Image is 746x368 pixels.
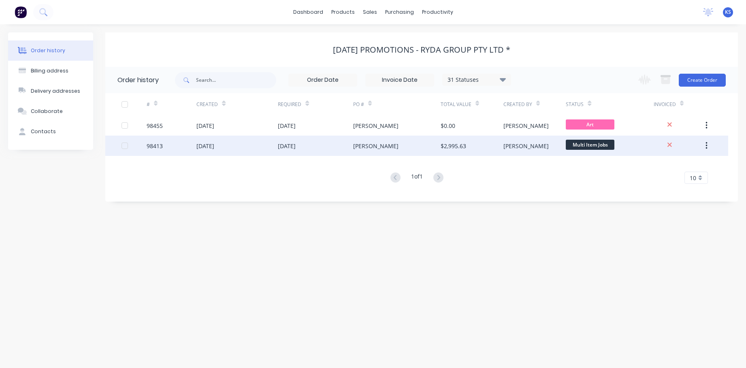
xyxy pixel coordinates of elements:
[566,93,653,115] div: Status
[441,121,455,130] div: $0.00
[654,101,676,108] div: Invoiced
[503,101,532,108] div: Created By
[196,93,278,115] div: Created
[147,121,163,130] div: 98455
[31,87,80,95] div: Delivery addresses
[8,81,93,101] button: Delivery addresses
[503,142,549,150] div: [PERSON_NAME]
[31,128,56,135] div: Contacts
[353,121,399,130] div: [PERSON_NAME]
[725,9,731,16] span: KS
[196,121,214,130] div: [DATE]
[366,74,434,86] input: Invoice Date
[333,45,510,55] div: [DATE] Promotions - Ryda Group Pty Ltd *
[359,6,381,18] div: sales
[503,121,549,130] div: [PERSON_NAME]
[679,74,726,87] button: Create Order
[278,121,296,130] div: [DATE]
[8,121,93,142] button: Contacts
[196,101,218,108] div: Created
[353,142,399,150] div: [PERSON_NAME]
[31,108,63,115] div: Collaborate
[566,119,614,130] span: Art
[8,101,93,121] button: Collaborate
[654,93,704,115] div: Invoiced
[8,40,93,61] button: Order history
[278,142,296,150] div: [DATE]
[196,72,276,88] input: Search...
[31,47,65,54] div: Order history
[441,93,503,115] div: Total Value
[117,75,159,85] div: Order history
[566,101,584,108] div: Status
[418,6,457,18] div: productivity
[353,101,364,108] div: PO #
[147,93,197,115] div: #
[441,142,466,150] div: $2,995.63
[289,6,327,18] a: dashboard
[503,93,566,115] div: Created By
[381,6,418,18] div: purchasing
[15,6,27,18] img: Factory
[353,93,441,115] div: PO #
[31,67,68,74] div: Billing address
[327,6,359,18] div: products
[690,174,696,182] span: 10
[278,101,301,108] div: Required
[443,75,511,84] div: 31 Statuses
[278,93,353,115] div: Required
[289,74,357,86] input: Order Date
[441,101,471,108] div: Total Value
[147,101,150,108] div: #
[566,140,614,150] span: Multi Item Jobs
[196,142,214,150] div: [DATE]
[147,142,163,150] div: 98413
[8,61,93,81] button: Billing address
[411,172,423,184] div: 1 of 1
